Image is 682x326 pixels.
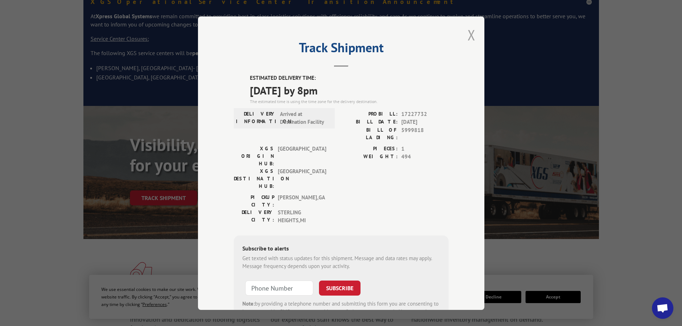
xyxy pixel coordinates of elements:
[278,145,326,167] span: [GEOGRAPHIC_DATA]
[242,254,440,270] div: Get texted with status updates for this shipment. Message and data rates may apply. Message frequ...
[242,244,440,254] div: Subscribe to alerts
[234,193,274,208] label: PICKUP CITY:
[401,145,449,153] span: 1
[234,167,274,190] label: XGS DESTINATION HUB:
[278,193,326,208] span: [PERSON_NAME] , GA
[401,110,449,118] span: 17227732
[401,118,449,126] span: [DATE]
[401,126,449,141] span: 5999818
[401,153,449,161] span: 494
[234,43,449,56] h2: Track Shipment
[245,280,313,295] input: Phone Number
[234,208,274,224] label: DELIVERY CITY:
[341,145,398,153] label: PIECES:
[242,300,255,307] strong: Note:
[250,82,449,98] span: [DATE] by 8pm
[468,25,475,44] button: Close modal
[341,118,398,126] label: BILL DATE:
[250,74,449,82] label: ESTIMATED DELIVERY TIME:
[341,153,398,161] label: WEIGHT:
[341,126,398,141] label: BILL OF LADING:
[250,98,449,104] div: The estimated time is using the time zone for the delivery destination.
[341,110,398,118] label: PROBILL:
[652,297,673,319] a: Open chat
[319,280,361,295] button: SUBSCRIBE
[278,208,326,224] span: STERLING HEIGHTS , MI
[236,110,276,126] label: DELIVERY INFORMATION:
[242,300,440,324] div: by providing a telephone number and submitting this form you are consenting to be contacted by SM...
[234,145,274,167] label: XGS ORIGIN HUB:
[278,167,326,190] span: [GEOGRAPHIC_DATA]
[280,110,328,126] span: Arrived at Destination Facility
